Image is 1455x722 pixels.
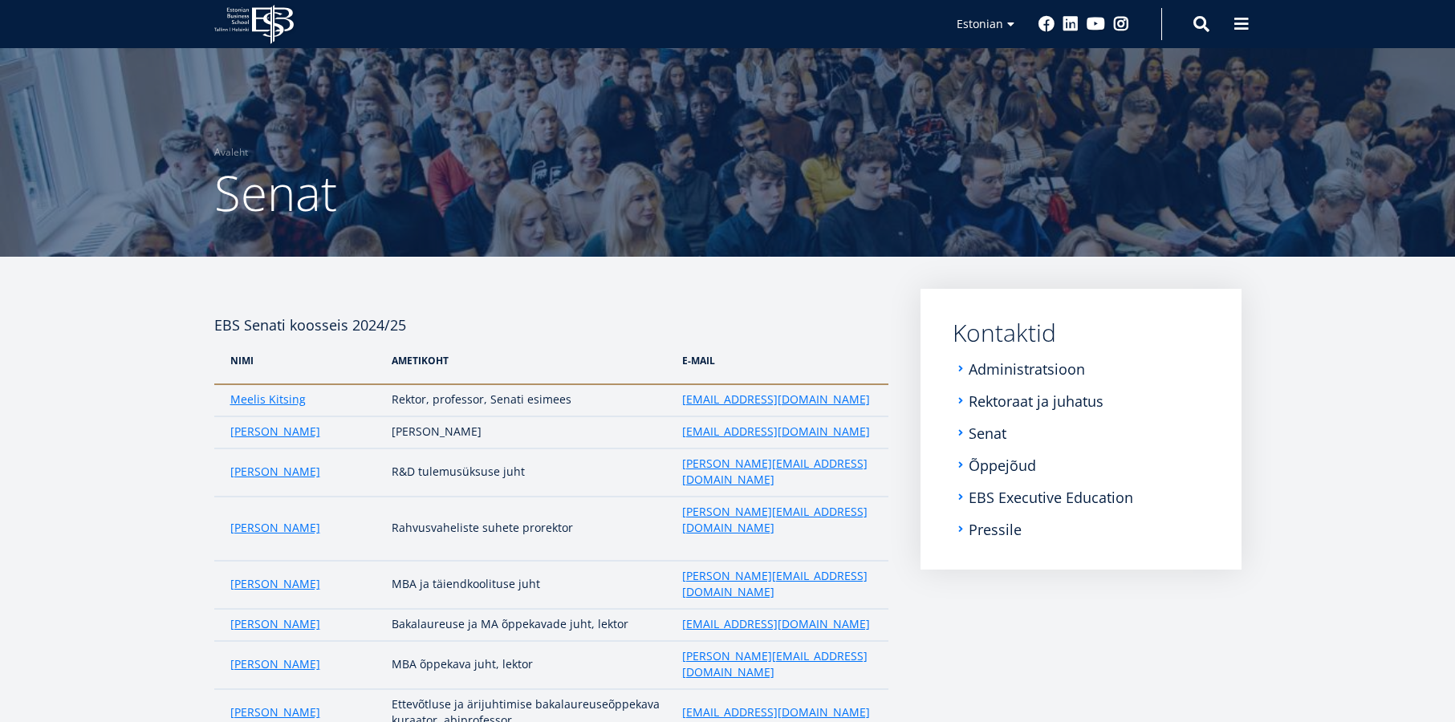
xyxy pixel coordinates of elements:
a: [PERSON_NAME] [230,424,320,440]
a: Facebook [1038,16,1055,32]
a: Pressile [969,521,1022,537]
td: R&D tulemusüksuse juht [384,448,674,497]
a: Linkedin [1063,16,1079,32]
td: MBA ja täiendkoolituse juht [384,561,674,609]
h4: EBS Senati koosseis 2024/25 [214,289,888,337]
td: Bakalaureuse ja MA õppekavade juht, lektor [384,609,674,641]
a: [PERSON_NAME][EMAIL_ADDRESS][DOMAIN_NAME] [682,504,872,536]
a: EBS Executive Education [969,489,1133,505]
a: Meelis Kitsing [230,391,306,408]
a: Administratsioon [969,361,1085,377]
a: Kontaktid [953,321,1209,345]
a: [PERSON_NAME][EMAIL_ADDRESS][DOMAIN_NAME] [682,456,872,488]
span: Senat [214,160,337,225]
a: [PERSON_NAME][EMAIL_ADDRESS][DOMAIN_NAME] [682,648,872,680]
td: [PERSON_NAME] [384,416,674,448]
a: [EMAIL_ADDRESS][DOMAIN_NAME] [682,391,870,408]
a: Avaleht [214,144,248,160]
th: AMetikoht [384,337,674,384]
a: [PERSON_NAME][EMAIL_ADDRESS][DOMAIN_NAME] [682,568,872,600]
a: [PERSON_NAME] [230,656,320,672]
a: [PERSON_NAME] [230,704,320,720]
th: e-Mail [674,337,888,384]
td: Rektor, professor, Senati esimees [384,384,674,416]
a: Õppejõud [969,457,1036,473]
th: NIMI [214,337,384,384]
a: [PERSON_NAME] [230,576,320,592]
a: [EMAIL_ADDRESS][DOMAIN_NAME] [682,424,870,440]
a: [PERSON_NAME] [230,520,320,536]
td: Rahvusvaheliste suhete prorektor [384,497,674,561]
a: [PERSON_NAME] [230,464,320,480]
a: Senat [969,425,1006,441]
a: [PERSON_NAME] [230,616,320,632]
td: MBA õppekava juht, lektor [384,641,674,689]
a: Youtube [1087,16,1105,32]
a: Instagram [1113,16,1129,32]
a: Rektoraat ja juhatus [969,393,1103,409]
a: [EMAIL_ADDRESS][DOMAIN_NAME] [682,616,870,632]
a: [EMAIL_ADDRESS][DOMAIN_NAME] [682,704,870,720]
